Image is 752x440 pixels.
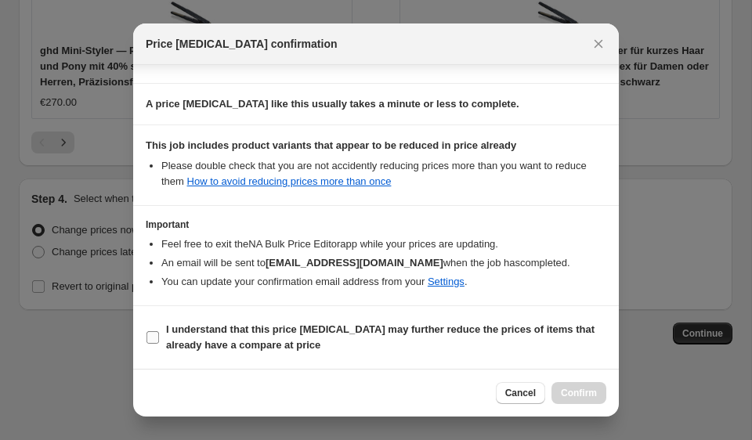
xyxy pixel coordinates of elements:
span: Cancel [505,387,536,399]
li: Feel free to exit the NA Bulk Price Editor app while your prices are updating. [161,236,606,252]
b: A price [MEDICAL_DATA] like this usually takes a minute or less to complete. [146,98,519,110]
span: Price [MEDICAL_DATA] confirmation [146,36,338,52]
a: Settings [428,276,465,287]
button: Close [587,33,609,55]
b: This job includes product variants that appear to be reduced in price already [146,139,516,151]
button: Cancel [496,382,545,404]
h3: Important [146,218,606,231]
a: How to avoid reducing prices more than once [187,175,392,187]
li: An email will be sent to when the job has completed . [161,255,606,271]
li: Please double check that you are not accidently reducing prices more than you want to reduce them [161,158,606,189]
li: You can update your confirmation email address from your . [161,274,606,290]
b: [EMAIL_ADDRESS][DOMAIN_NAME] [266,257,443,269]
b: I understand that this price [MEDICAL_DATA] may further reduce the prices of items that already h... [166,323,595,351]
